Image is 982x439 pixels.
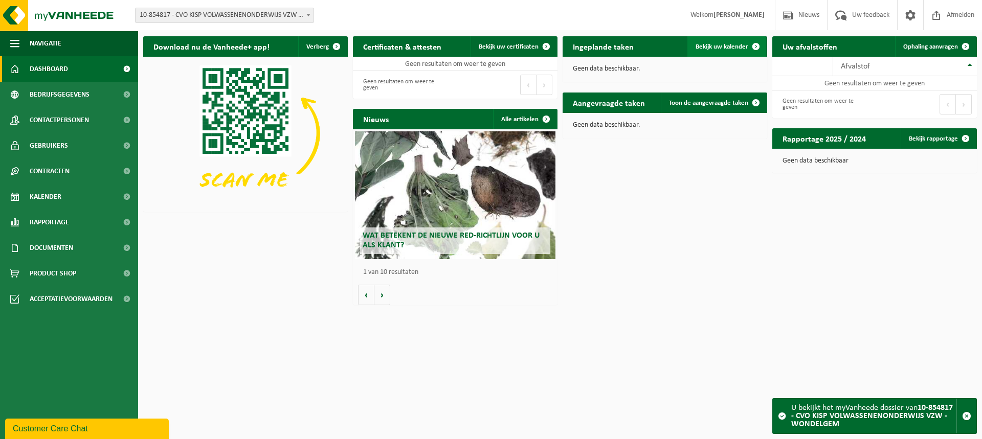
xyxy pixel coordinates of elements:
[895,36,976,57] a: Ophaling aanvragen
[777,93,869,115] div: Geen resultaten om weer te geven
[669,100,748,106] span: Toon de aangevraagde taken
[30,210,69,235] span: Rapportage
[30,82,90,107] span: Bedrijfsgegevens
[791,399,956,433] div: U bekijkt het myVanheede dossier van
[374,285,390,305] button: Volgende
[841,62,870,71] span: Afvalstof
[713,11,765,19] strong: [PERSON_NAME]
[903,43,958,50] span: Ophaling aanvragen
[520,75,537,95] button: Previous
[661,93,766,113] a: Toon de aangevraagde taken
[563,36,644,56] h2: Ingeplande taken
[783,157,967,165] p: Geen data beschikbaar
[687,36,766,57] a: Bekijk uw kalender
[791,404,953,428] strong: 10-854817 - CVO KISP VOLWASSENENONDERWIJS VZW - WONDELGEM
[30,107,89,133] span: Contactpersonen
[30,158,70,184] span: Contracten
[355,131,555,259] a: Wat betekent de nieuwe RED-richtlijn voor u als klant?
[493,109,556,129] a: Alle artikelen
[363,269,552,276] p: 1 van 10 resultaten
[30,261,76,286] span: Product Shop
[358,74,450,96] div: Geen resultaten om weer te geven
[135,8,314,23] span: 10-854817 - CVO KISP VOLWASSENENONDERWIJS VZW - WONDELGEM
[573,122,757,129] p: Geen data beschikbaar.
[363,232,540,249] span: Wat betekent de nieuwe RED-richtlijn voor u als klant?
[353,57,557,71] td: Geen resultaten om weer te geven
[143,36,280,56] h2: Download nu de Vanheede+ app!
[772,76,977,90] td: Geen resultaten om weer te geven
[940,94,956,114] button: Previous
[358,285,374,305] button: Vorige
[696,43,748,50] span: Bekijk uw kalender
[136,8,314,22] span: 10-854817 - CVO KISP VOLWASSENENONDERWIJS VZW - WONDELGEM
[479,43,539,50] span: Bekijk uw certificaten
[306,43,329,50] span: Verberg
[901,128,976,149] a: Bekijk rapportage
[772,128,876,148] h2: Rapportage 2025 / 2024
[537,75,552,95] button: Next
[298,36,347,57] button: Verberg
[5,417,171,439] iframe: chat widget
[573,65,757,73] p: Geen data beschikbaar.
[30,235,73,261] span: Documenten
[563,93,655,112] h2: Aangevraagde taken
[143,57,348,210] img: Download de VHEPlus App
[30,31,61,56] span: Navigatie
[30,286,113,312] span: Acceptatievoorwaarden
[30,56,68,82] span: Dashboard
[956,94,972,114] button: Next
[30,133,68,158] span: Gebruikers
[353,36,452,56] h2: Certificaten & attesten
[471,36,556,57] a: Bekijk uw certificaten
[30,184,61,210] span: Kalender
[772,36,847,56] h2: Uw afvalstoffen
[353,109,399,129] h2: Nieuws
